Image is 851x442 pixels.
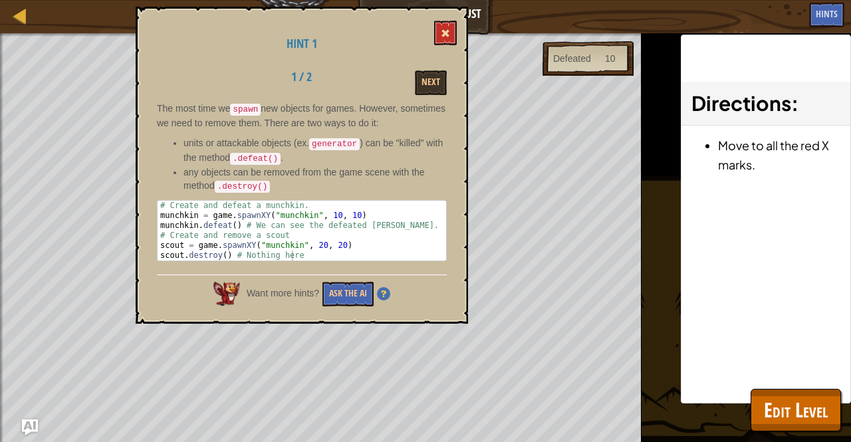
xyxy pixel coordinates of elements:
[691,90,791,116] span: Directions
[751,389,841,431] button: Edit Level
[183,136,447,166] li: units or attackable objects (ex. ) can be "killed" with the method .
[322,282,374,306] button: Ask the AI
[230,104,261,116] code: spawn
[415,70,447,95] button: Next
[816,7,838,20] span: Hints
[230,153,281,165] code: .defeat()
[22,419,38,435] button: Ask AI
[213,282,240,306] img: AI
[287,35,317,52] span: Hint 1
[605,52,616,65] div: 10
[215,181,271,193] code: .destroy()
[247,288,319,298] span: Want more hints?
[718,136,840,174] li: Move to all the red X marks.
[309,138,360,150] code: generator
[260,70,343,84] h2: 1 / 2
[157,102,447,130] p: The most time we new objects for games. However, sometimes we need to remove them. There are two ...
[691,88,840,118] h3: :
[764,396,828,423] span: Edit Level
[553,52,591,65] div: Defeated
[183,166,447,193] li: any objects can be removed from the game scene with the method
[377,287,390,300] img: Hint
